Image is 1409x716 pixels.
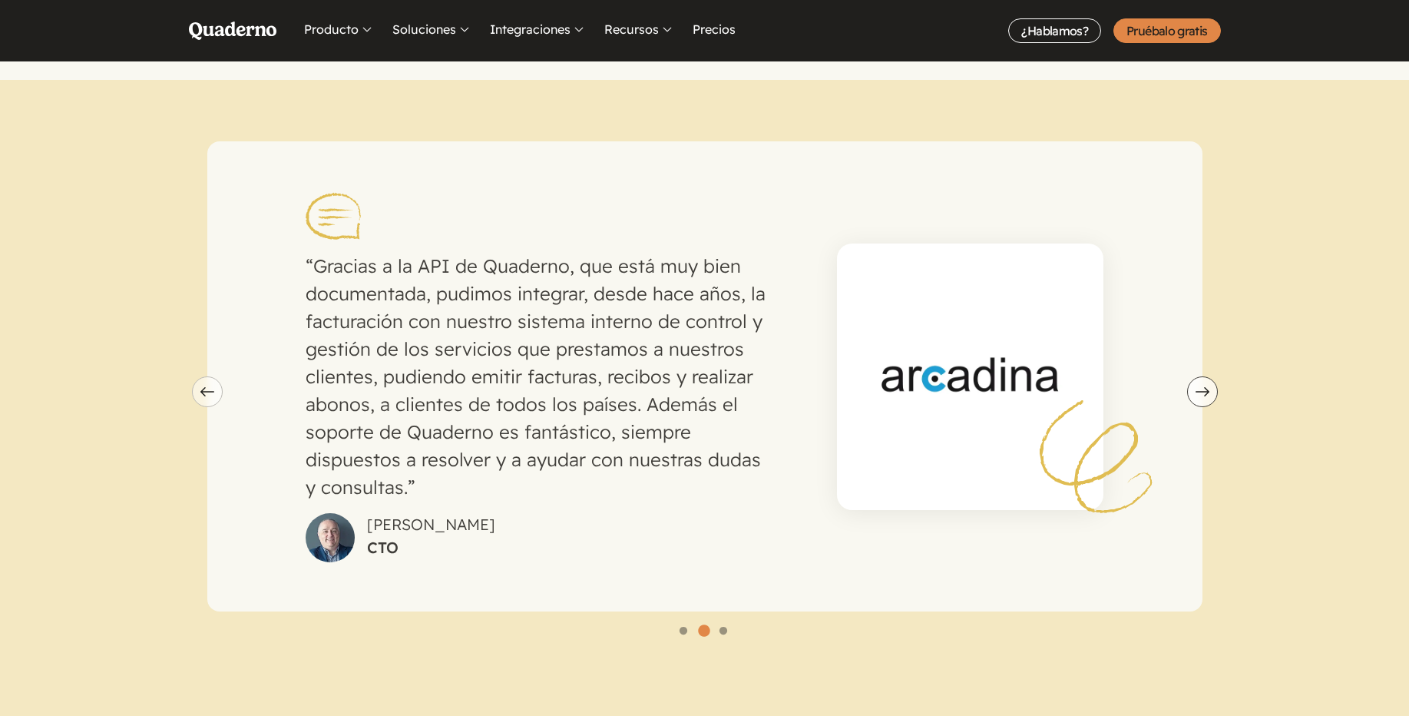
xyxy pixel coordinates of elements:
cite: CTO [367,536,495,559]
p: Gracias a la API de Quaderno, que está muy bien documentada, pudimos integrar, desde hace años, l... [306,252,770,501]
div: carousel [207,141,1202,612]
img: Photo of Jose Alberto Hernandis [306,513,355,562]
div: slide 2 [207,141,1202,612]
div: [PERSON_NAME] [367,513,495,562]
a: ¿Hablamos? [1008,18,1101,43]
a: Pruébalo gratis [1113,18,1220,43]
img: Arcadina logo [837,244,1103,510]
